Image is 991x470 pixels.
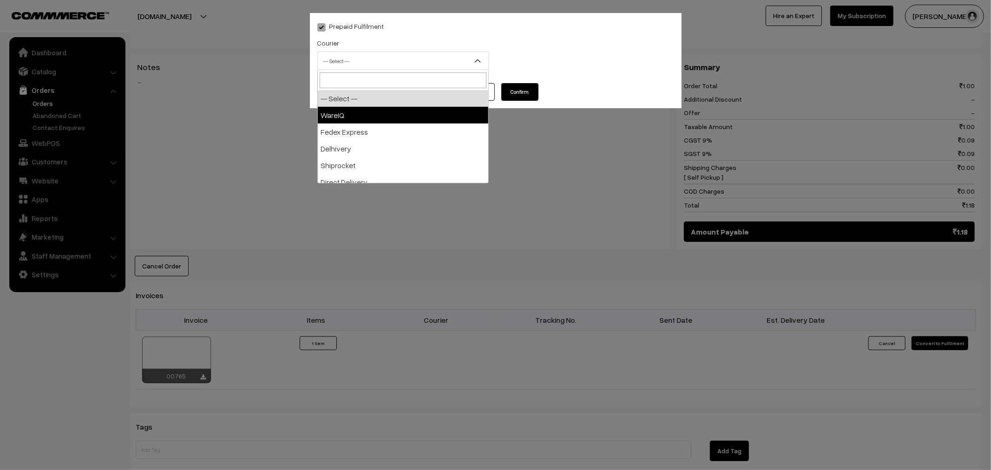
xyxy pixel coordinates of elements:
[501,83,538,101] button: Confirm
[318,107,488,124] li: WareIQ
[317,52,489,70] span: -- Select --
[317,21,384,31] label: Prepaid Fulfilment
[318,174,488,190] li: Direct Delivery
[318,140,488,157] li: Delhivery
[317,38,340,48] label: Courier
[318,124,488,140] li: Fedex Express
[318,157,488,174] li: Shiprocket
[318,53,488,69] span: -- Select --
[318,90,488,107] li: -- Select --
